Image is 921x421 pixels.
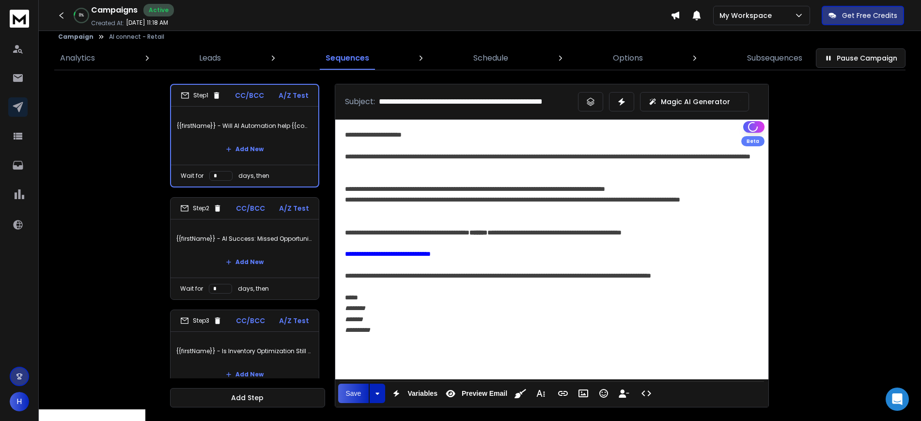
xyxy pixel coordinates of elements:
[279,91,309,100] p: A/Z Test
[594,384,613,403] button: Emoticons
[218,365,271,384] button: Add New
[886,388,909,411] div: Open Intercom Messenger
[199,52,221,64] p: Leads
[91,4,138,16] h1: Campaigns
[193,47,227,70] a: Leads
[473,52,508,64] p: Schedule
[637,384,656,403] button: Code View
[460,390,509,398] span: Preview Email
[236,203,265,213] p: CC/BCC
[468,47,514,70] a: Schedule
[607,47,649,70] a: Options
[170,310,319,390] li: Step3CC/BCCA/Z Test{{firstName}} - Is Inventory Optimization Still a Headache?Add New
[822,6,904,25] button: Get Free Credits
[816,48,905,68] button: Pause Campaign
[10,10,29,28] img: logo
[91,19,124,27] p: Created At:
[326,52,369,64] p: Sequences
[58,33,94,41] button: Campaign
[279,316,309,326] p: A/Z Test
[238,285,269,293] p: days, then
[79,13,84,18] p: 8 %
[180,204,222,213] div: Step 2
[176,225,313,252] p: {{firstName}} - AI Success: Missed Opportunity or Next Advantage?
[54,47,101,70] a: Analytics
[10,392,29,411] button: H
[180,285,203,293] p: Wait for
[181,91,221,100] div: Step 1
[170,197,319,300] li: Step2CC/BCCA/Z Test{{firstName}} - AI Success: Missed Opportunity or Next Advantage?Add NewWait f...
[143,4,174,16] div: Active
[177,112,312,140] p: {{firstName}} - Will AI Automation help {{companyName}}?
[181,172,203,180] p: Wait for
[511,384,530,403] button: Clean HTML
[842,11,897,20] p: Get Free Credits
[235,91,264,100] p: CC/BCC
[554,384,572,403] button: Insert Link (Ctrl+K)
[320,47,375,70] a: Sequences
[387,384,439,403] button: Variables
[279,203,309,213] p: A/Z Test
[218,140,271,159] button: Add New
[640,92,749,111] button: Magic AI Generator
[615,384,633,403] button: Insert Unsubscribe Link
[747,52,802,64] p: Subsequences
[441,384,509,403] button: Preview Email
[236,316,265,326] p: CC/BCC
[60,52,95,64] p: Analytics
[180,316,222,325] div: Step 3
[741,136,765,146] div: Beta
[170,388,325,407] button: Add Step
[176,338,313,365] p: {{firstName}} - Is Inventory Optimization Still a Headache?
[719,11,776,20] p: My Workspace
[613,52,643,64] p: Options
[741,47,808,70] a: Subsequences
[531,384,550,403] button: More Text
[170,84,319,187] li: Step1CC/BCCA/Z Test{{firstName}} - Will AI Automation help {{companyName}}?Add NewWait fordays, then
[126,19,168,27] p: [DATE] 11:18 AM
[345,96,375,108] p: Subject:
[109,33,164,41] p: AI connect - Retail
[661,97,730,107] p: Magic AI Generator
[406,390,439,398] span: Variables
[574,384,593,403] button: Insert Image (Ctrl+P)
[218,252,271,272] button: Add New
[338,384,369,403] button: Save
[238,172,269,180] p: days, then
